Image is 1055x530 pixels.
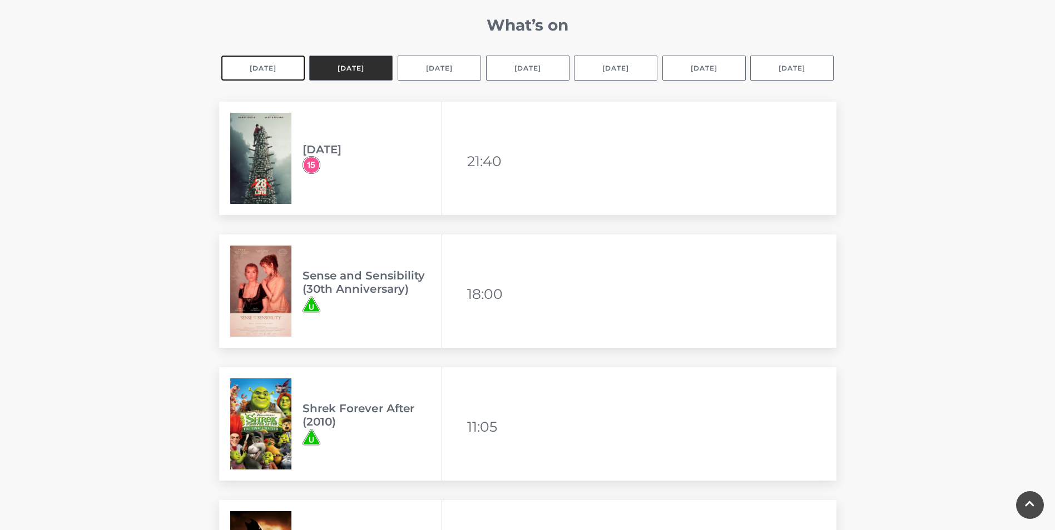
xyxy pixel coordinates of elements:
[467,413,506,440] li: 11:05
[398,56,481,81] button: [DATE]
[303,269,442,296] h3: Sense and Sensibility (30th Anniversary)
[750,56,834,81] button: [DATE]
[303,143,442,156] h3: [DATE]
[662,56,746,81] button: [DATE]
[221,56,305,81] button: [DATE]
[467,148,506,174] li: 21:40
[309,56,393,81] button: [DATE]
[486,56,569,81] button: [DATE]
[303,402,442,428] h3: Shrek Forever After (2010)
[219,16,836,34] h2: What’s on
[574,56,657,81] button: [DATE]
[467,281,506,307] li: 18:00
